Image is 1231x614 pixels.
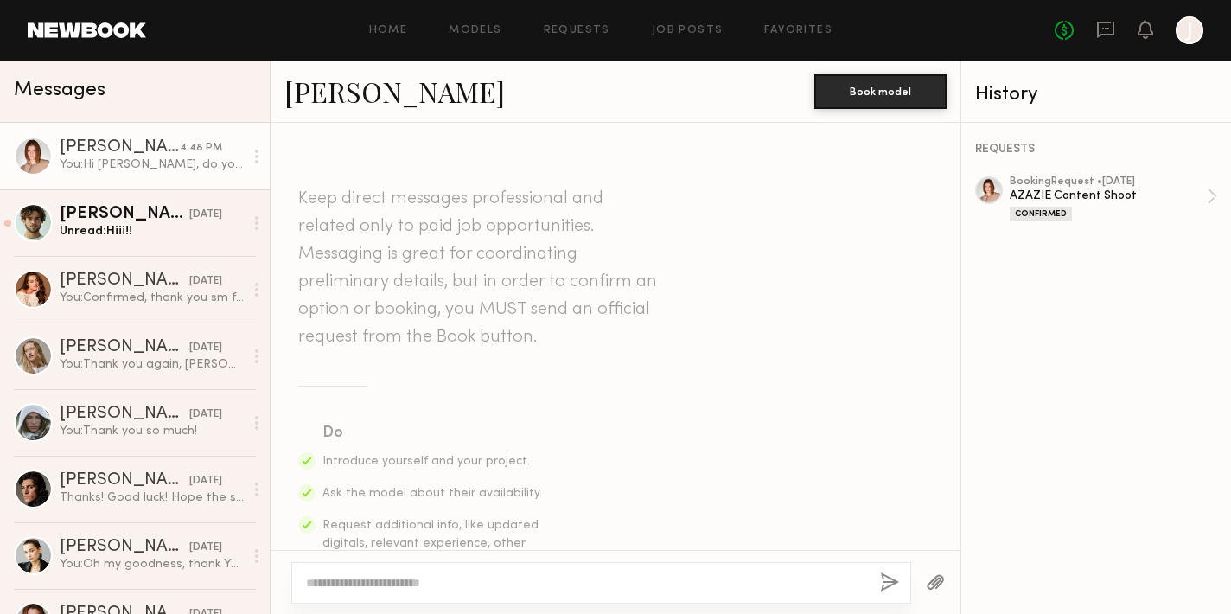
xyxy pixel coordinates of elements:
div: [PERSON_NAME] [60,472,189,489]
div: Unread: Hiii!! [60,223,244,240]
div: booking Request • [DATE] [1010,176,1207,188]
div: You: Hi [PERSON_NAME], do you have a work email I can forward the call sheet to? [60,157,244,173]
div: [PERSON_NAME] [60,539,189,556]
a: J [1176,16,1203,44]
a: [PERSON_NAME] [284,73,505,110]
div: [DATE] [189,340,222,356]
div: [PERSON_NAME] [60,139,180,157]
div: [DATE] [189,207,222,223]
a: Home [369,25,408,36]
span: Introduce yourself and your project. [322,456,530,467]
div: [PERSON_NAME] [60,406,189,423]
a: Requests [544,25,610,36]
div: You: Thank you so much! [60,423,244,439]
div: [PERSON_NAME] [60,339,189,356]
a: Models [449,25,501,36]
span: Ask the model about their availability. [322,488,542,499]
div: You: Confirmed, thank you sm for coming. See you soon <3 [60,290,244,306]
a: Book model [814,83,947,98]
div: [DATE] [189,273,222,290]
button: Book model [814,74,947,109]
div: 4:48 PM [180,140,222,157]
div: [DATE] [189,473,222,489]
div: You: Thank you again, [PERSON_NAME]! [60,356,244,373]
div: Thanks! Good luck! Hope the shoot goes well! [60,489,244,506]
div: [DATE] [189,406,222,423]
div: [PERSON_NAME] [60,206,189,223]
div: Confirmed [1010,207,1072,221]
span: Messages [14,80,105,100]
a: bookingRequest •[DATE]AZAZIE Content ShootConfirmed [1010,176,1217,221]
span: Request additional info, like updated digitals, relevant experience, other skills, etc. [322,520,539,567]
div: History [975,85,1217,105]
a: Favorites [764,25,832,36]
header: Keep direct messages professional and related only to paid job opportunities. Messaging is great ... [298,185,661,351]
div: You: Oh my goodness, thank YOU! You were wonderful to work with. Hugs! :) [60,556,244,572]
a: Job Posts [652,25,724,36]
div: Do [322,421,544,445]
div: [DATE] [189,540,222,556]
div: AZAZIE Content Shoot [1010,188,1207,204]
div: REQUESTS [975,144,1217,156]
div: [PERSON_NAME] [60,272,189,290]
